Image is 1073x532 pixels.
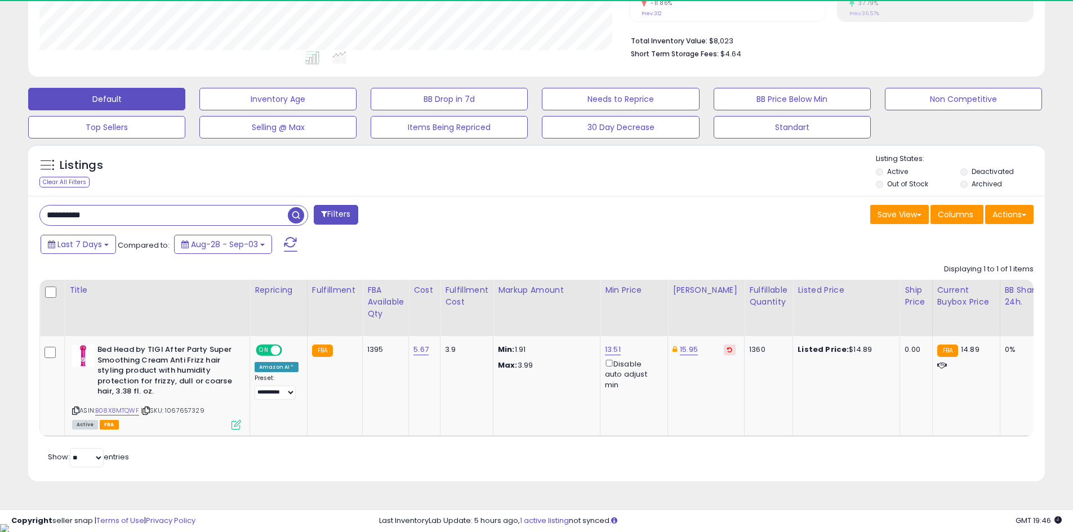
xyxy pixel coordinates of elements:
div: 0.00 [905,345,923,355]
span: Aug-28 - Sep-03 [191,239,258,250]
div: 1395 [367,345,400,355]
span: Last 7 Days [57,239,102,250]
button: Inventory Age [199,88,357,110]
div: ASIN: [72,345,241,428]
label: Out of Stock [887,179,928,189]
span: Show: entries [48,451,129,462]
button: Filters [314,205,358,225]
div: Displaying 1 to 1 of 1 items [944,264,1034,275]
button: Needs to Reprice [542,88,699,110]
button: BB Drop in 7d [371,88,528,110]
a: 1 active listing [520,515,569,526]
div: Preset: [255,374,299,400]
p: 1.91 [498,345,591,355]
span: ON [257,346,271,355]
strong: Max: [498,360,518,370]
button: Aug-28 - Sep-03 [174,235,272,254]
button: Top Sellers [28,116,185,138]
div: Listed Price [798,284,895,296]
button: 30 Day Decrease [542,116,699,138]
div: Ship Price [905,284,927,308]
b: Total Inventory Value: [631,36,707,46]
div: 0% [1005,345,1042,355]
p: Listing States: [876,154,1045,164]
label: Deactivated [972,167,1014,176]
div: Last InventoryLab Update: 5 hours ago, not synced. [379,516,1062,526]
span: All listings currently available for purchase on Amazon [72,420,98,430]
button: Selling @ Max [199,116,357,138]
strong: Copyright [11,515,52,526]
div: Cost [413,284,435,296]
div: Title [69,284,245,296]
button: Default [28,88,185,110]
small: FBA [937,345,958,357]
b: Short Term Storage Fees: [631,49,719,59]
span: $4.64 [720,48,741,59]
small: Prev: 312 [642,10,662,17]
strong: Min: [498,344,515,355]
button: Columns [930,205,983,224]
a: Privacy Policy [146,515,195,526]
span: 14.89 [961,344,979,355]
p: 3.99 [498,360,591,370]
small: FBA [312,345,333,357]
div: Repricing [255,284,302,296]
a: 5.67 [413,344,429,355]
button: Last 7 Days [41,235,116,254]
div: BB Share 24h. [1005,284,1046,308]
span: FBA [100,420,119,430]
button: BB Price Below Min [714,88,871,110]
img: 31DNe8KrfsL._SL40_.jpg [72,345,95,367]
small: Prev: 36.57% [849,10,879,17]
div: Fulfillment Cost [445,284,488,308]
div: Markup Amount [498,284,595,296]
div: Clear All Filters [39,177,90,187]
button: Actions [985,205,1034,224]
div: Fulfillment [312,284,358,296]
div: Amazon AI * [255,362,299,372]
span: | SKU: 1067657329 [141,406,204,415]
div: 1360 [749,345,784,355]
label: Active [887,167,908,176]
b: Bed Head by TIGI After Party Super Smoothing Cream Anti Frizz hair styling product with humidity ... [97,345,234,400]
b: Listed Price: [798,344,849,355]
div: seller snap | | [11,516,195,526]
li: $8,023 [631,33,1025,47]
div: Current Buybox Price [937,284,995,308]
button: Standart [714,116,871,138]
label: Archived [972,179,1002,189]
a: 15.95 [680,344,698,355]
span: Columns [938,209,973,220]
button: Items Being Repriced [371,116,528,138]
h5: Listings [60,158,103,173]
div: [PERSON_NAME] [673,284,740,296]
div: 3.9 [445,345,484,355]
button: Non Competitive [885,88,1042,110]
span: OFF [281,346,299,355]
div: FBA Available Qty [367,284,404,320]
a: 13.51 [605,344,621,355]
span: 2025-09-11 19:46 GMT [1016,515,1062,526]
div: Min Price [605,284,663,296]
div: $14.89 [798,345,891,355]
div: Disable auto adjust min [605,357,659,390]
div: Fulfillable Quantity [749,284,788,308]
span: Compared to: [118,240,170,251]
a: Terms of Use [96,515,144,526]
a: B08X8MTQWF [95,406,139,415]
button: Save View [870,205,929,224]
